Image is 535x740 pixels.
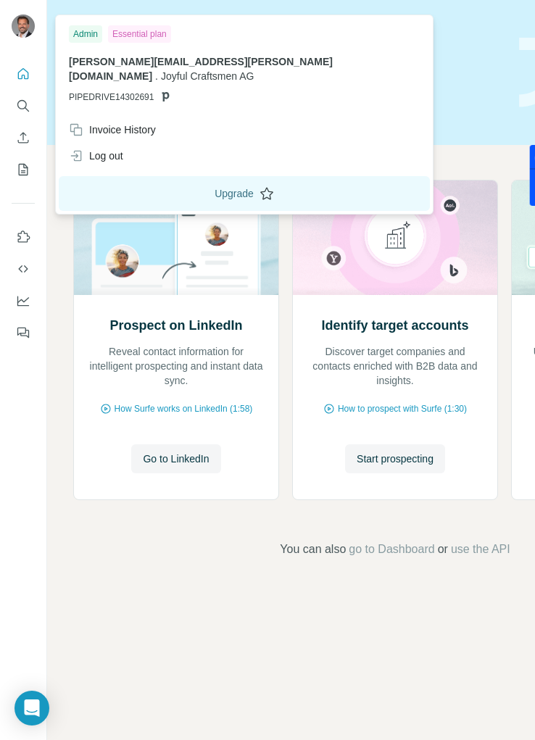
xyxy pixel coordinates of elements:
span: Go to LinkedIn [143,452,209,466]
button: Search [12,93,35,119]
button: Start prospecting [345,444,445,473]
button: use the API [451,541,510,558]
button: Dashboard [12,288,35,314]
button: Feedback [12,320,35,346]
button: go to Dashboard [349,541,434,558]
button: Enrich CSV [12,125,35,151]
button: Upgrade [59,176,430,211]
img: Identify target accounts [292,180,498,295]
span: PIPEDRIVE14302691 [69,91,154,104]
span: . [155,70,158,82]
span: How to prospect with Surfe (1:30) [338,402,467,415]
div: Essential plan [108,25,171,43]
div: Log out [69,149,123,163]
p: Reveal contact information for intelligent prospecting and instant data sync. [88,344,264,388]
span: or [438,541,448,558]
div: Open Intercom Messenger [14,691,49,726]
h2: Prospect on LinkedIn [109,315,242,336]
h2: Identify target accounts [321,315,468,336]
button: Use Surfe on LinkedIn [12,224,35,250]
span: How Surfe works on LinkedIn (1:58) [115,402,253,415]
div: Admin [69,25,102,43]
p: Discover target companies and contacts enriched with B2B data and insights. [307,344,483,388]
button: Go to LinkedIn [131,444,220,473]
img: Prospect on LinkedIn [73,180,279,295]
span: You can also [280,541,346,558]
button: Quick start [12,61,35,87]
img: Avatar [12,14,35,38]
button: Use Surfe API [12,256,35,282]
button: My lists [12,157,35,183]
span: [PERSON_NAME][EMAIL_ADDRESS][PERSON_NAME][DOMAIN_NAME] [69,56,333,82]
span: Joyful Craftsmen AG [161,70,254,82]
span: Start prospecting [357,452,434,466]
div: Invoice History [69,122,156,137]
